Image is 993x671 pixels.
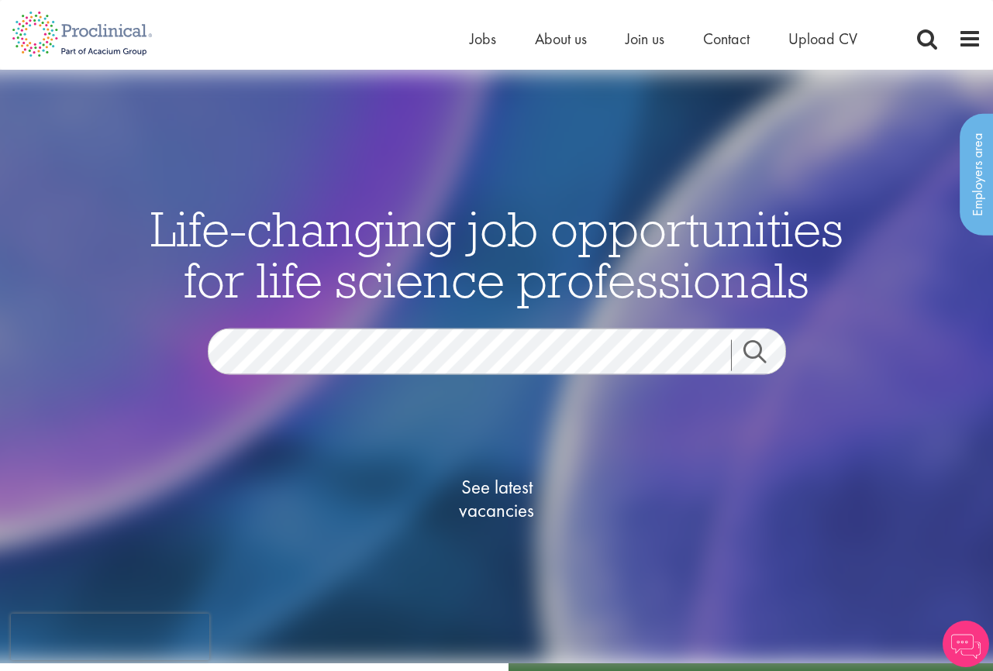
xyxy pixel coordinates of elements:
a: Join us [626,29,664,49]
iframe: reCAPTCHA [11,614,209,660]
a: See latestvacancies [419,414,574,584]
a: Contact [703,29,750,49]
img: Chatbot [943,621,989,667]
a: Upload CV [788,29,857,49]
a: Jobs [470,29,496,49]
a: About us [535,29,587,49]
span: See latest vacancies [419,476,574,522]
a: Job search submit button [731,340,798,371]
span: Life-changing job opportunities for life science professionals [150,198,843,311]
